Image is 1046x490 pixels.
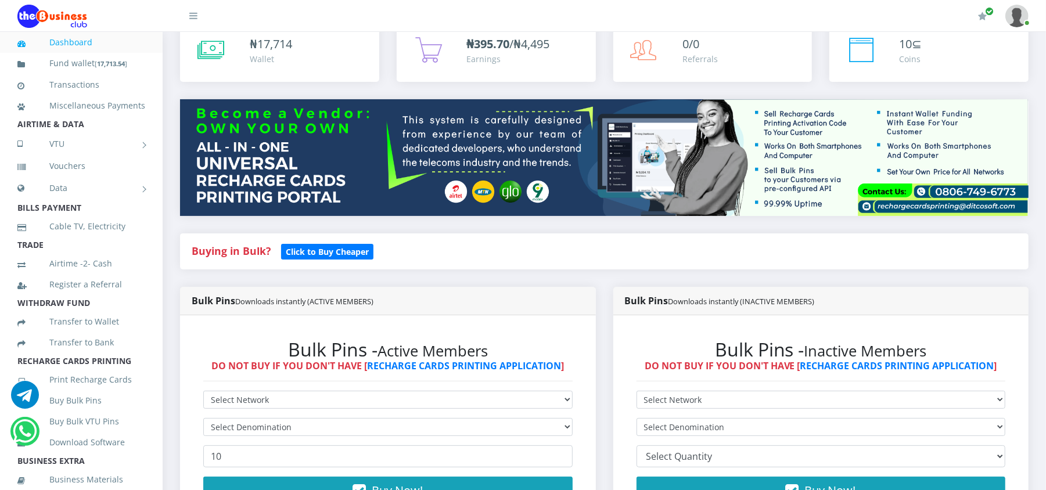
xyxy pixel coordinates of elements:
small: Downloads instantly (ACTIVE MEMBERS) [235,296,373,307]
div: ₦ [250,35,292,53]
a: Cable TV, Electricity [17,213,145,240]
a: Vouchers [17,153,145,179]
a: ₦395.70/₦4,495 Earnings [397,24,596,82]
a: 0/0 Referrals [613,24,813,82]
a: Transfer to Bank [17,329,145,356]
small: [ ] [95,59,127,68]
a: Transactions [17,71,145,98]
h2: Bulk Pins - [203,338,573,361]
a: RECHARGE CARDS PRINTING APPLICATION [367,359,561,372]
span: 17,714 [257,36,292,52]
span: 10 [899,36,912,52]
span: 0/0 [683,36,700,52]
b: ₦395.70 [466,36,509,52]
h2: Bulk Pins - [637,338,1006,361]
b: Click to Buy Cheaper [286,246,369,257]
a: RECHARGE CARDS PRINTING APPLICATION [800,359,994,372]
span: /₦4,495 [466,36,549,52]
a: Chat for support [11,390,39,409]
div: ⊆ [899,35,922,53]
a: Register a Referral [17,271,145,298]
img: multitenant_rcp.png [180,99,1029,215]
a: Click to Buy Cheaper [281,244,373,258]
strong: DO NOT BUY IF YOU DON'T HAVE [ ] [645,359,997,372]
small: Active Members [378,341,488,361]
input: Enter Quantity [203,445,573,467]
a: Download Software [17,429,145,456]
i: Renew/Upgrade Subscription [978,12,987,21]
strong: Bulk Pins [625,294,815,307]
a: Print Recharge Cards [17,366,145,393]
a: Buy Bulk Pins [17,387,145,414]
span: Renew/Upgrade Subscription [985,7,994,16]
strong: DO NOT BUY IF YOU DON'T HAVE [ ] [211,359,564,372]
strong: Bulk Pins [192,294,373,307]
img: Logo [17,5,87,28]
a: Transfer to Wallet [17,308,145,335]
strong: Buying in Bulk? [192,244,271,258]
a: Fund wallet[17,713.54] [17,50,145,77]
a: Airtime -2- Cash [17,250,145,277]
img: User [1005,5,1029,27]
a: Miscellaneous Payments [17,92,145,119]
a: VTU [17,129,145,158]
small: Downloads instantly (INACTIVE MEMBERS) [668,296,815,307]
a: Chat for support [13,426,37,445]
b: 17,713.54 [97,59,125,68]
div: Referrals [683,53,718,65]
a: ₦17,714 Wallet [180,24,379,82]
small: Inactive Members [804,341,927,361]
a: Data [17,174,145,203]
div: Earnings [466,53,549,65]
div: Wallet [250,53,292,65]
a: Buy Bulk VTU Pins [17,408,145,435]
div: Coins [899,53,922,65]
a: Dashboard [17,29,145,56]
